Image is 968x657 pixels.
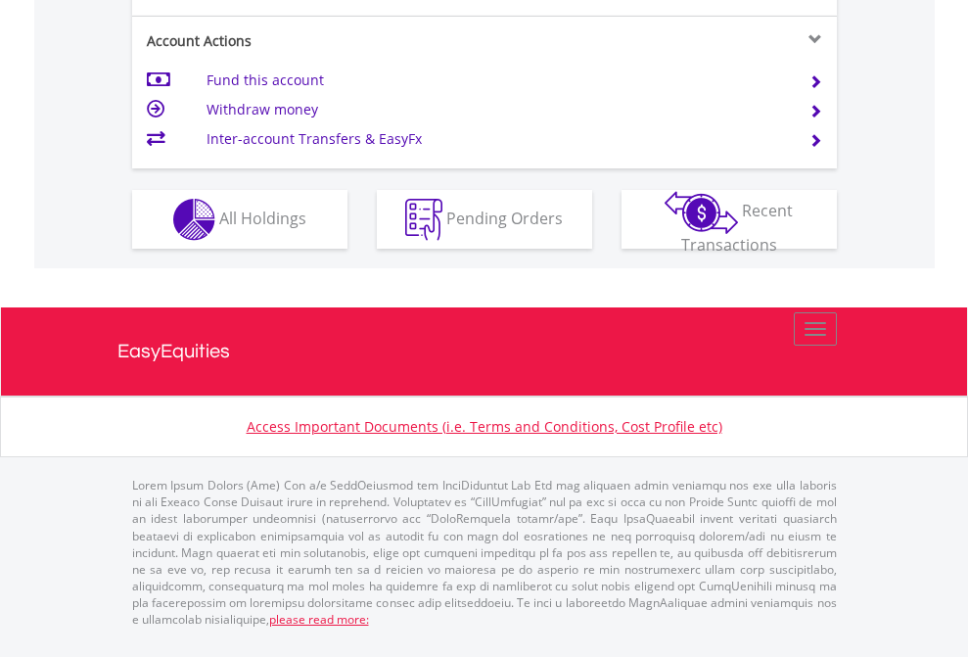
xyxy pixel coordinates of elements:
[132,477,837,628] p: Lorem Ipsum Dolors (Ame) Con a/e SeddOeiusmod tem InciDiduntut Lab Etd mag aliquaen admin veniamq...
[207,124,785,154] td: Inter-account Transfers & EasyFx
[132,31,484,51] div: Account Actions
[219,207,306,228] span: All Holdings
[173,199,215,241] img: holdings-wht.png
[269,611,369,628] a: please read more:
[405,199,442,241] img: pending_instructions-wht.png
[117,307,852,396] a: EasyEquities
[622,190,837,249] button: Recent Transactions
[377,190,592,249] button: Pending Orders
[207,66,785,95] td: Fund this account
[446,207,563,228] span: Pending Orders
[207,95,785,124] td: Withdraw money
[665,191,738,234] img: transactions-zar-wht.png
[247,417,722,436] a: Access Important Documents (i.e. Terms and Conditions, Cost Profile etc)
[132,190,347,249] button: All Holdings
